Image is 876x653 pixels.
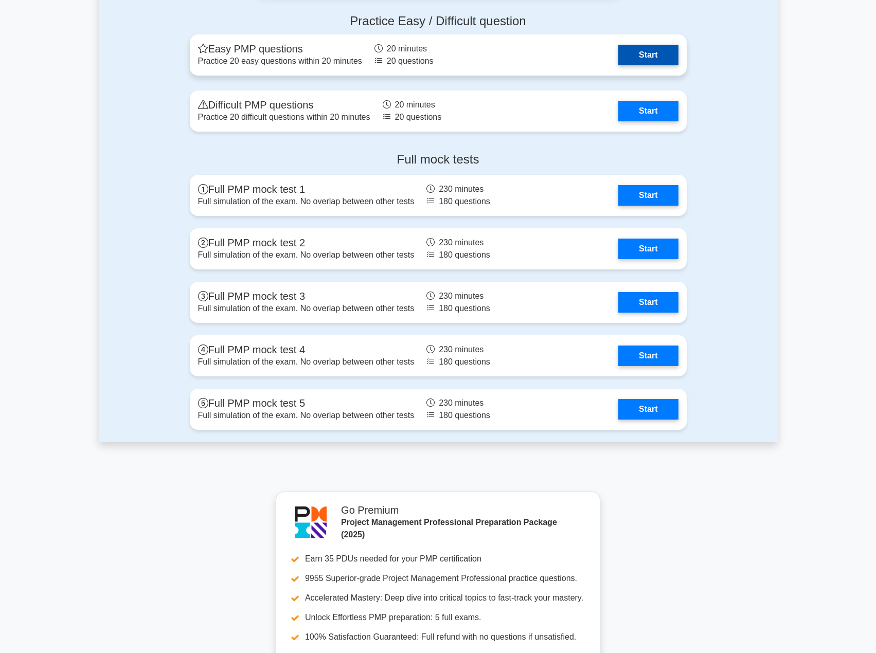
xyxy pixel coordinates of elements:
[618,292,678,313] a: Start
[618,399,678,420] a: Start
[190,152,687,167] h4: Full mock tests
[618,346,678,366] a: Start
[190,14,687,29] h4: Practice Easy / Difficult question
[618,185,678,206] a: Start
[618,239,678,259] a: Start
[618,45,678,65] a: Start
[618,101,678,121] a: Start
